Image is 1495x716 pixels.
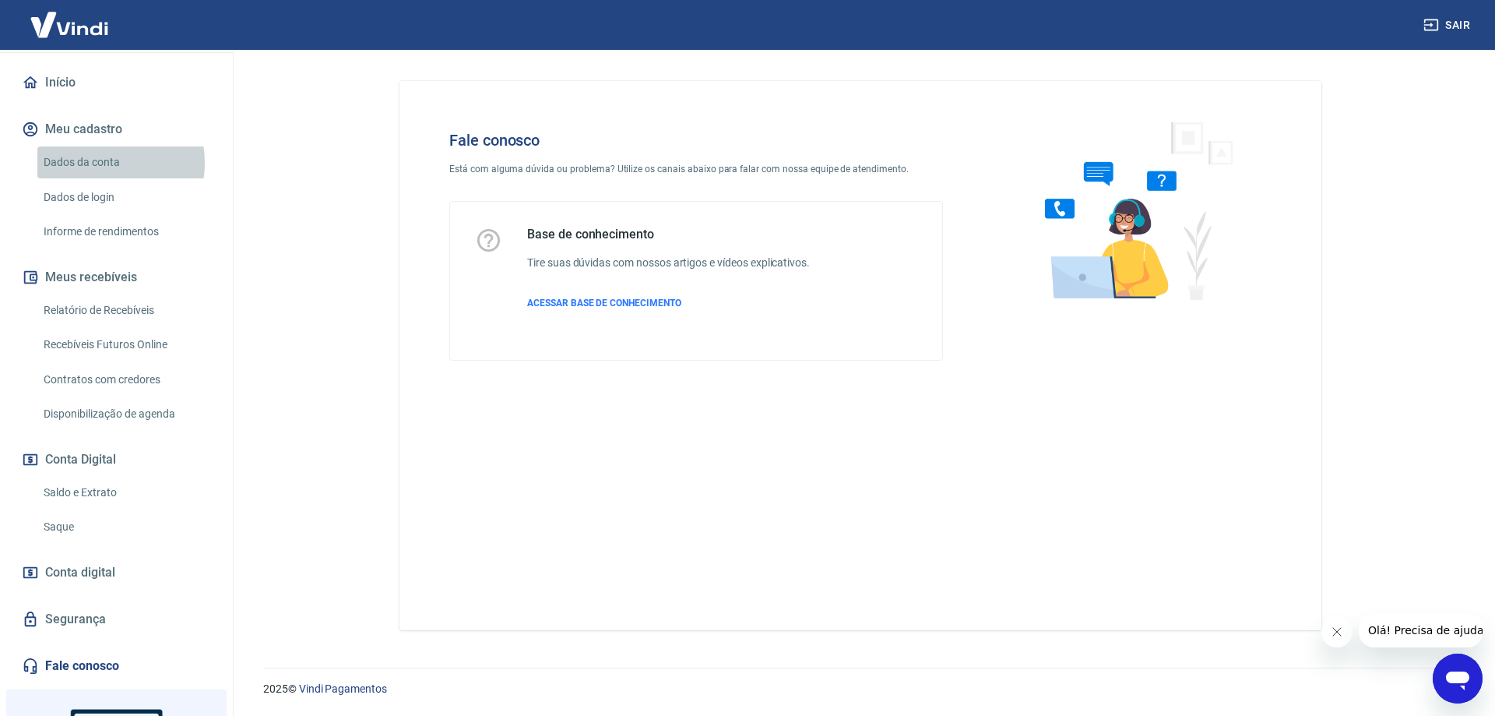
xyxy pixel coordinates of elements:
p: 2025 © [263,681,1458,697]
img: Vindi [19,1,120,48]
a: Dados de login [37,182,214,213]
h4: Fale conosco [449,131,943,150]
iframe: Botão para abrir a janela de mensagens [1433,654,1483,704]
iframe: Mensagem da empresa [1359,613,1483,647]
img: Fale conosco [1014,106,1251,314]
button: Meu cadastro [19,112,214,146]
span: Conta digital [45,562,115,584]
a: Relatório de Recebíveis [37,295,214,326]
h6: Tire suas dúvidas com nossos artigos e vídeos explicativos. [527,255,810,271]
a: Saldo e Extrato [37,477,214,509]
a: Início [19,65,214,100]
a: Contratos com credores [37,364,214,396]
span: Olá! Precisa de ajuda? [9,11,131,23]
span: ACESSAR BASE DE CONHECIMENTO [527,298,681,309]
button: Meus recebíveis [19,260,214,295]
a: Dados da conta [37,146,214,178]
a: Conta digital [19,556,214,590]
a: Recebíveis Futuros Online [37,329,214,361]
a: Segurança [19,602,214,637]
a: Vindi Pagamentos [299,682,387,695]
a: Disponibilização de agenda [37,398,214,430]
button: Conta Digital [19,443,214,477]
a: Saque [37,511,214,543]
a: ACESSAR BASE DE CONHECIMENTO [527,296,810,310]
p: Está com alguma dúvida ou problema? Utilize os canais abaixo para falar com nossa equipe de atend... [449,162,943,176]
iframe: Fechar mensagem [1321,616,1353,647]
button: Sair [1420,11,1476,40]
a: Fale conosco [19,649,214,683]
h5: Base de conhecimento [527,227,810,242]
a: Informe de rendimentos [37,216,214,248]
